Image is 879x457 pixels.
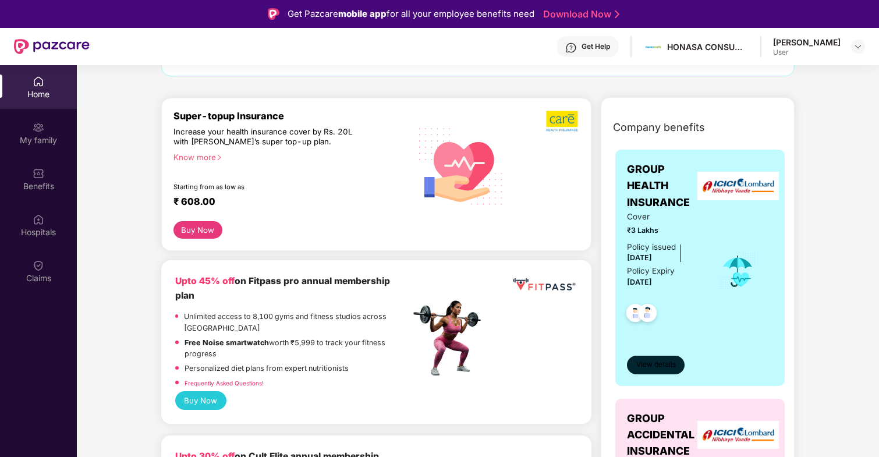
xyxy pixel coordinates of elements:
[773,37,841,48] div: [PERSON_NAME]
[627,265,675,277] div: Policy Expiry
[546,110,579,132] img: b5dec4f62d2307b9de63beb79f102df3.png
[697,421,779,449] img: insurerLogo
[33,260,44,271] img: svg+xml;base64,PHN2ZyBpZD0iQ2xhaW0iIHhtbG5zPSJodHRwOi8vd3d3LnczLm9yZy8yMDAwL3N2ZyIgd2lkdGg9IjIwIi...
[288,7,534,21] div: Get Pazcare for all your employee benefits need
[636,359,676,370] span: View details
[627,356,685,374] button: View details
[410,297,491,379] img: fpp.png
[268,8,279,20] img: Logo
[627,278,652,286] span: [DATE]
[173,110,410,122] div: Super-topup Insurance
[14,39,90,54] img: New Pazcare Logo
[633,300,662,329] img: svg+xml;base64,PHN2ZyB4bWxucz0iaHR0cDovL3d3dy53My5vcmcvMjAwMC9zdmciIHdpZHRoPSI0OC45NDMiIGhlaWdodD...
[173,153,403,161] div: Know more
[615,8,619,20] img: Stroke
[543,8,616,20] a: Download Now
[185,363,349,374] p: Personalized diet plans from expert nutritionists
[613,119,705,136] span: Company benefits
[627,253,652,262] span: [DATE]
[853,42,863,51] img: svg+xml;base64,PHN2ZyBpZD0iRHJvcGRvd24tMzJ4MzIiIHhtbG5zPSJodHRwOi8vd3d3LnczLm9yZy8yMDAwL3N2ZyIgd2...
[338,8,387,19] strong: mobile app
[645,38,662,55] img: Mamaearth%20Logo.jpg
[621,300,650,329] img: svg+xml;base64,PHN2ZyB4bWxucz0iaHR0cDovL3d3dy53My5vcmcvMjAwMC9zdmciIHdpZHRoPSI0OC45NDMiIGhlaWdodD...
[185,337,410,360] p: worth ₹5,999 to track your fitness progress
[33,168,44,179] img: svg+xml;base64,PHN2ZyBpZD0iQmVuZWZpdHMiIHhtbG5zPSJodHRwOi8vd3d3LnczLm9yZy8yMDAwL3N2ZyIgd2lkdGg9Ij...
[175,275,390,300] b: on Fitpass pro annual membership plan
[565,42,577,54] img: svg+xml;base64,PHN2ZyBpZD0iSGVscC0zMngzMiIgeG1sbnM9Imh0dHA6Ly93d3cudzMub3JnLzIwMDAvc3ZnIiB3aWR0aD...
[216,154,222,161] span: right
[627,225,703,236] span: ₹3 Lakhs
[173,221,222,239] button: Buy Now
[173,183,361,191] div: Starting from as low as
[185,338,269,347] strong: Free Noise smartwatch
[627,241,676,253] div: Policy issued
[173,196,399,210] div: ₹ 608.00
[511,274,577,295] img: fppp.png
[582,42,610,51] div: Get Help
[773,48,841,57] div: User
[627,211,703,223] span: Cover
[184,311,410,334] p: Unlimited access to 8,100 gyms and fitness studios across [GEOGRAPHIC_DATA]
[719,252,757,291] img: icon
[33,76,44,87] img: svg+xml;base64,PHN2ZyBpZD0iSG9tZSIgeG1sbnM9Imh0dHA6Ly93d3cudzMub3JnLzIwMDAvc3ZnIiB3aWR0aD0iMjAiIG...
[410,114,512,217] img: svg+xml;base64,PHN2ZyB4bWxucz0iaHR0cDovL3d3dy53My5vcmcvMjAwMC9zdmciIHhtbG5zOnhsaW5rPSJodHRwOi8vd3...
[173,127,360,147] div: Increase your health insurance cover by Rs. 20L with [PERSON_NAME]’s super top-up plan.
[667,41,749,52] div: HONASA CONSUMER LIMITED
[33,122,44,133] img: svg+xml;base64,PHN2ZyB3aWR0aD0iMjAiIGhlaWdodD0iMjAiIHZpZXdCb3g9IjAgMCAyMCAyMCIgZmlsbD0ibm9uZSIgeG...
[33,214,44,225] img: svg+xml;base64,PHN2ZyBpZD0iSG9zcGl0YWxzIiB4bWxucz0iaHR0cDovL3d3dy53My5vcmcvMjAwMC9zdmciIHdpZHRoPS...
[175,275,235,286] b: Upto 45% off
[175,391,226,410] button: Buy Now
[697,172,779,200] img: insurerLogo
[185,380,264,387] a: Frequently Asked Questions!
[627,161,703,211] span: GROUP HEALTH INSURANCE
